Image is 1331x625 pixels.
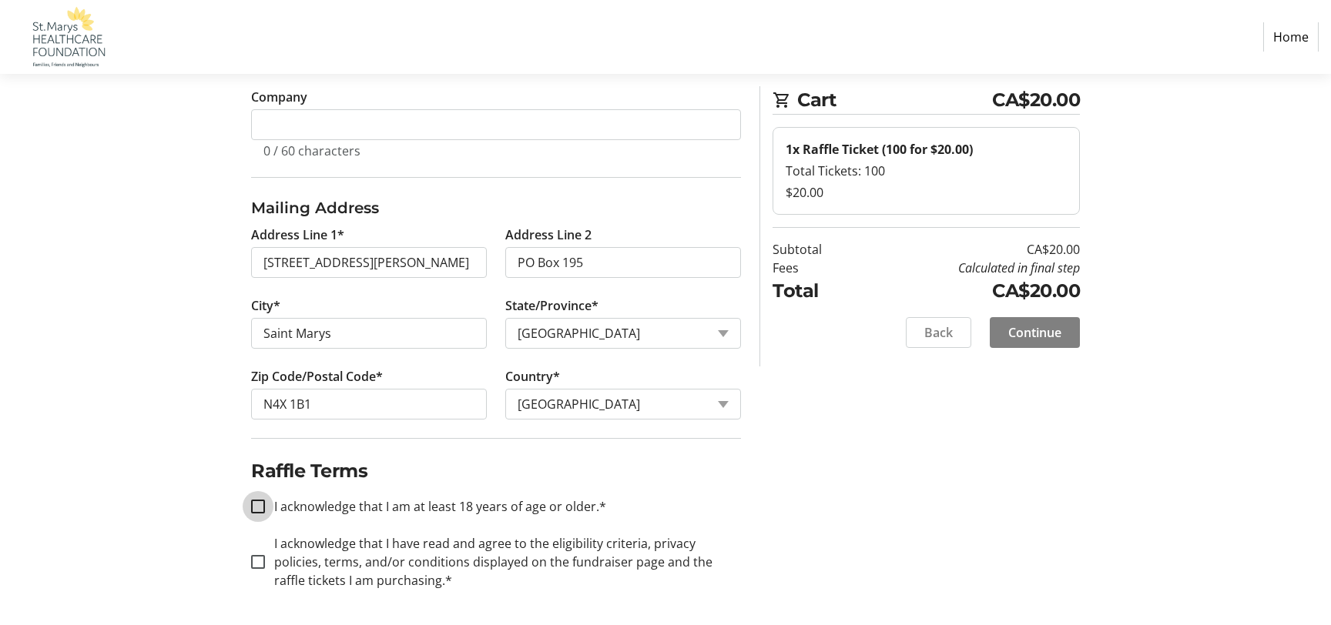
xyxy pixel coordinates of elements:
[251,226,344,244] label: Address Line 1*
[251,296,280,315] label: City*
[505,226,592,244] label: Address Line 2
[773,240,861,259] td: Subtotal
[251,318,487,349] input: City
[265,497,606,516] label: I acknowledge that I am at least 18 years of age or older.*
[251,367,383,386] label: Zip Code/Postal Code*
[12,6,122,68] img: St. Marys Healthcare Foundation's Logo
[251,389,487,419] input: Zip or Postal Code
[1263,22,1319,52] a: Home
[505,296,598,315] label: State/Province*
[251,196,741,219] h3: Mailing Address
[786,183,1067,202] div: $20.00
[263,142,360,159] tr-character-limit: 0 / 60 characters
[505,367,560,386] label: Country*
[251,457,741,485] h2: Raffle Terms
[251,88,307,106] label: Company
[786,141,973,158] strong: 1x Raffle Ticket (100 for $20.00)
[786,162,1067,180] div: Total Tickets: 100
[265,534,741,590] label: I acknowledge that I have read and agree to the eligibility criteria, privacy policies, terms, an...
[861,277,1080,305] td: CA$20.00
[924,323,953,342] span: Back
[1008,323,1061,342] span: Continue
[797,86,992,114] span: Cart
[990,317,1080,348] button: Continue
[906,317,971,348] button: Back
[992,86,1080,114] span: CA$20.00
[861,240,1080,259] td: CA$20.00
[251,247,487,278] input: Address
[773,277,861,305] td: Total
[773,259,861,277] td: Fees
[861,259,1080,277] td: Calculated in final step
